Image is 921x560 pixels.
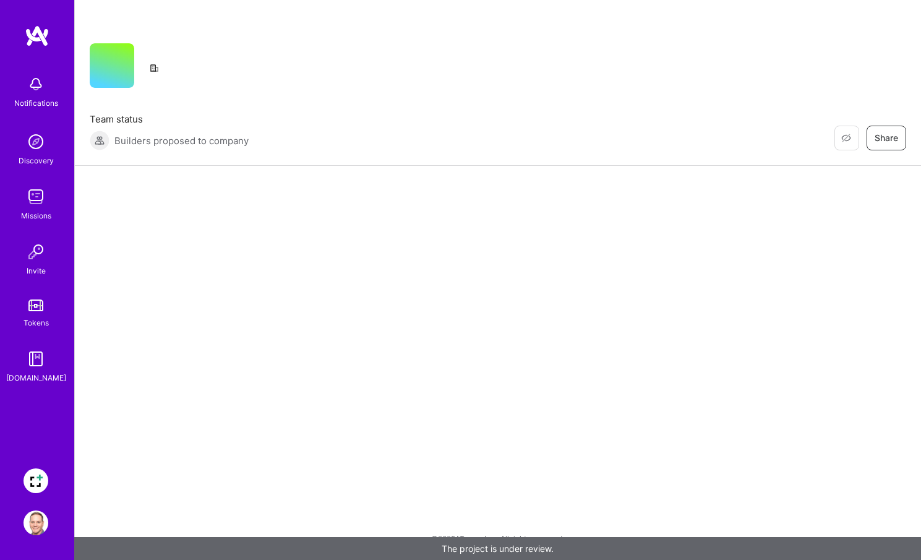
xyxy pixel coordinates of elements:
div: Notifications [14,97,58,110]
div: Discovery [19,154,54,167]
div: Missions [21,209,51,222]
div: Tokens [24,316,49,329]
img: Invite [24,239,48,264]
img: bell [24,72,48,97]
div: [DOMAIN_NAME] [6,371,66,384]
img: Wellth: QA Engineer for Health & Wellness Company [24,468,48,493]
button: Share [867,126,906,150]
img: guide book [24,347,48,371]
span: Builders proposed to company [114,134,249,147]
i: icon EyeClosed [841,133,851,143]
img: teamwork [24,184,48,209]
a: User Avatar [20,510,51,535]
img: logo [25,25,49,47]
a: Wellth: QA Engineer for Health & Wellness Company [20,468,51,493]
span: Team status [90,113,249,126]
i: icon CompanyGray [149,63,159,73]
img: tokens [28,299,43,311]
div: Invite [27,264,46,277]
img: Builders proposed to company [90,131,109,150]
img: User Avatar [24,510,48,535]
img: discovery [24,129,48,154]
div: The project is under review. [74,537,921,560]
span: Share [875,132,898,144]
